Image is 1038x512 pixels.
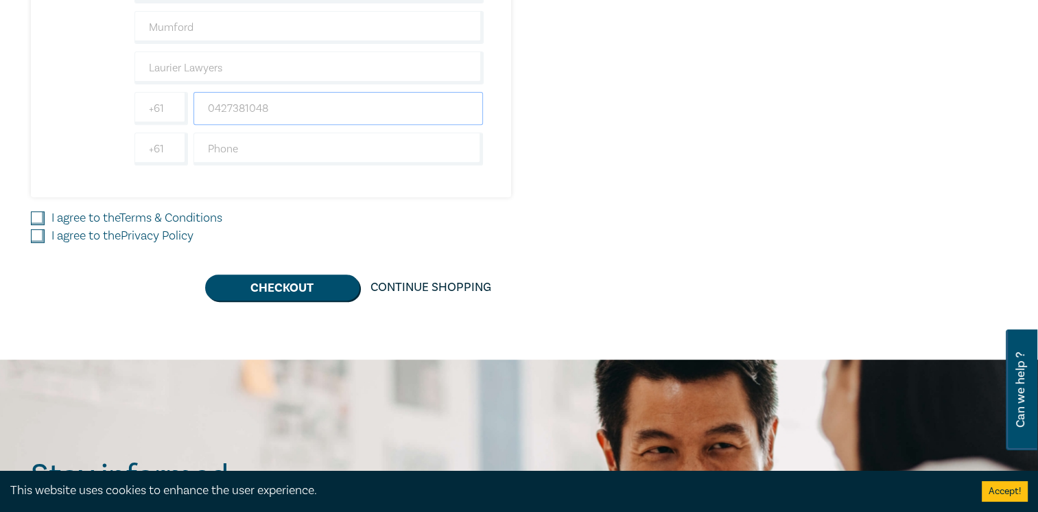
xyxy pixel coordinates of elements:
[359,275,502,301] a: Continue Shopping
[193,132,484,165] input: Phone
[982,481,1028,502] button: Accept cookies
[51,209,222,227] label: I agree to the
[119,210,222,226] a: Terms & Conditions
[31,458,355,493] h2: Stay informed.
[193,92,484,125] input: Mobile*
[1014,338,1027,442] span: Can we help ?
[134,11,484,44] input: Last Name*
[205,275,359,301] button: Checkout
[134,51,484,84] input: Company
[121,228,193,244] a: Privacy Policy
[134,132,188,165] input: +61
[10,482,961,500] div: This website uses cookies to enhance the user experience.
[51,227,193,245] label: I agree to the
[134,92,188,125] input: +61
